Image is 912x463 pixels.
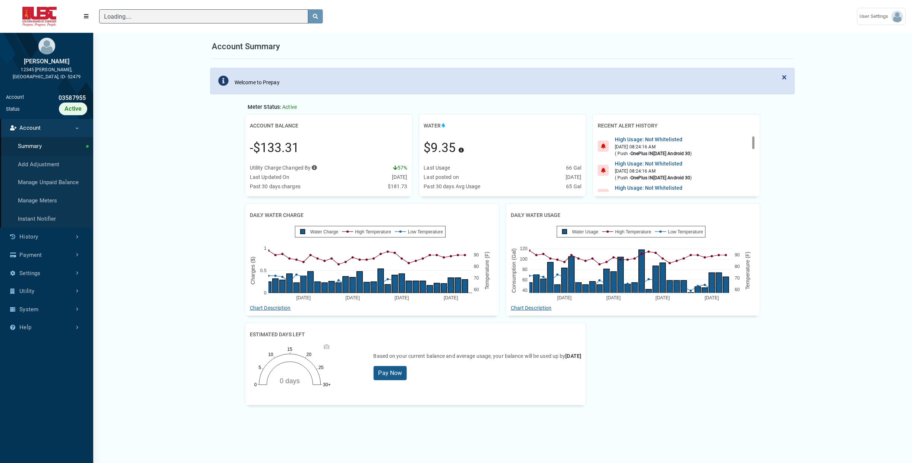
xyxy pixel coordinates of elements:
[250,164,317,172] div: Utility Charge Changed By
[615,150,692,157] div: ( Push - )
[424,141,456,155] span: $9.35
[511,208,560,222] h2: Daily Water Usage
[424,173,459,181] div: Last posted on
[6,94,24,103] div: Account
[24,94,87,103] div: 03587955
[250,119,298,133] h2: Account Balance
[212,40,280,53] h1: Account Summary
[775,68,795,86] button: Close
[308,9,323,23] button: search
[6,105,20,113] div: Status
[615,184,692,192] div: High Usage: Not Whitelisted
[393,165,407,171] span: 57%
[630,151,691,156] b: OnePlus IN[DATE] Android 30
[235,79,280,86] div: Welcome to Prepay
[566,353,582,359] span: [DATE]
[6,57,87,66] div: [PERSON_NAME]
[424,164,450,172] div: Last Usage
[615,144,692,150] div: [DATE] 08:24:16 AM
[374,352,582,360] div: Based on your current balance and average usage, your balance will be used up by
[857,8,906,25] a: User Settings
[374,366,407,380] a: Pay Now
[782,72,787,82] span: ×
[860,13,891,20] span: User Settings
[79,10,93,23] button: Menu
[615,136,692,144] div: High Usage: Not Whitelisted
[388,183,408,190] div: $181.73
[6,7,73,26] img: ALTSK Logo
[566,183,582,190] div: 65 Gal
[598,119,658,133] h2: Recent Alert History
[615,174,692,181] div: ( Push - )
[250,305,291,311] a: Chart Description
[424,119,446,133] h2: Water
[99,9,308,23] input: Search
[248,104,281,110] span: Meter Status:
[615,168,692,174] div: [DATE] 08:24:16 AM
[250,173,290,181] div: Last Updated On
[615,160,692,168] div: High Usage: Not Whitelisted
[250,139,299,157] div: -$133.31
[392,173,408,181] div: [DATE]
[250,208,304,222] h2: Daily Water Charge
[282,104,297,110] span: Active
[511,305,552,311] a: Chart Description
[59,103,87,115] div: Active
[566,164,582,172] div: 66 Gal
[6,66,87,80] div: 12345 [PERSON_NAME], [GEOGRAPHIC_DATA], ID- 52479
[630,175,691,180] b: OnePlus IN[DATE] Android 30
[424,183,481,190] div: Past 30 days Avg Usage
[566,173,582,181] div: [DATE]
[250,183,301,190] div: Past 30 days charges
[250,328,305,341] h2: Estimated days left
